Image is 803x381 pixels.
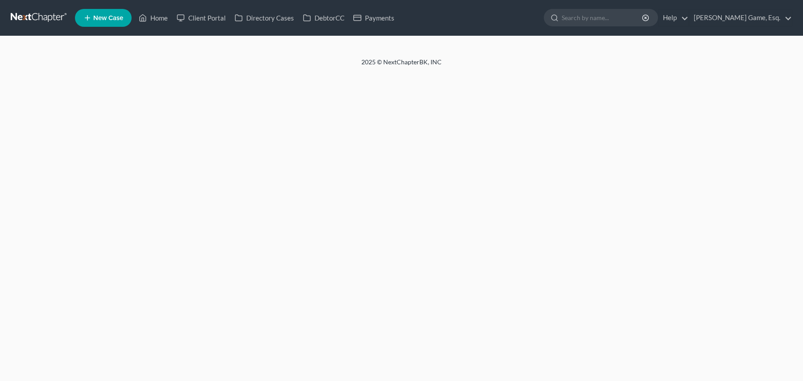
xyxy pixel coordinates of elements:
a: Help [658,10,688,26]
input: Search by name... [562,9,643,26]
a: [PERSON_NAME] Game, Esq. [689,10,792,26]
a: DebtorCC [298,10,349,26]
a: Home [134,10,172,26]
a: Client Portal [172,10,230,26]
span: New Case [93,15,123,21]
div: 2025 © NextChapterBK, INC [147,58,656,74]
a: Directory Cases [230,10,298,26]
a: Payments [349,10,399,26]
